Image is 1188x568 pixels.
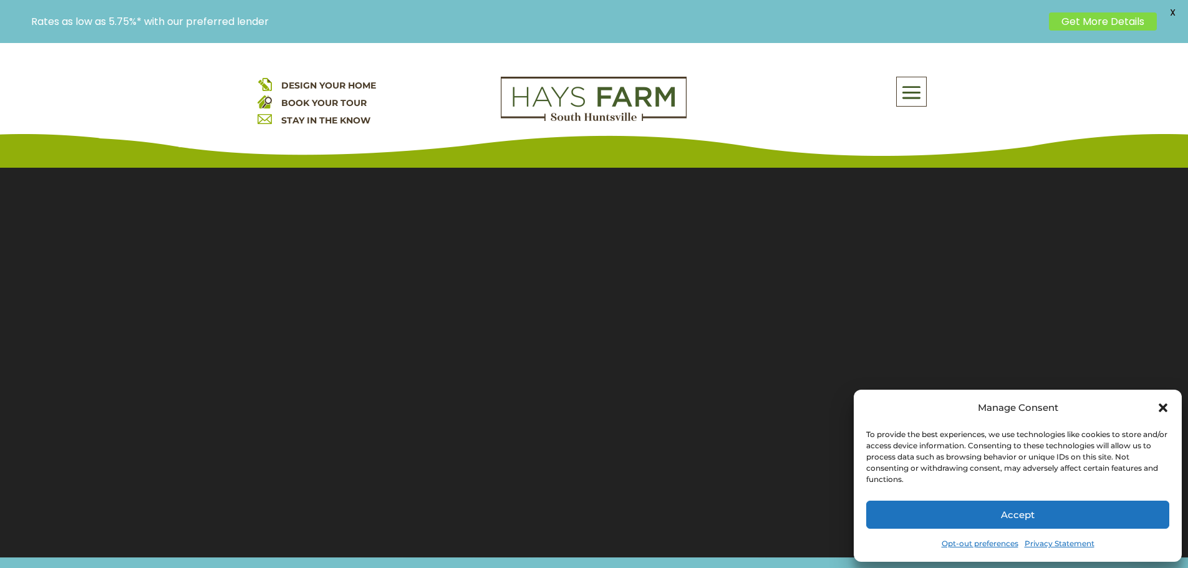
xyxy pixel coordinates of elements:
span: X [1163,3,1182,22]
a: BOOK YOUR TOUR [281,97,367,108]
div: To provide the best experiences, we use technologies like cookies to store and/or access device i... [866,429,1168,485]
a: Privacy Statement [1025,535,1094,552]
a: Opt-out preferences [942,535,1018,552]
img: design your home [258,77,272,91]
button: Accept [866,501,1169,529]
a: hays farm homes huntsville development [501,113,687,124]
div: Close dialog [1157,402,1169,414]
div: Manage Consent [978,399,1058,416]
img: Logo [501,77,687,122]
img: book your home tour [258,94,272,108]
a: STAY IN THE KNOW [281,115,370,126]
a: DESIGN YOUR HOME [281,80,376,91]
p: Rates as low as 5.75%* with our preferred lender [31,16,1043,27]
a: Get More Details [1049,12,1157,31]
